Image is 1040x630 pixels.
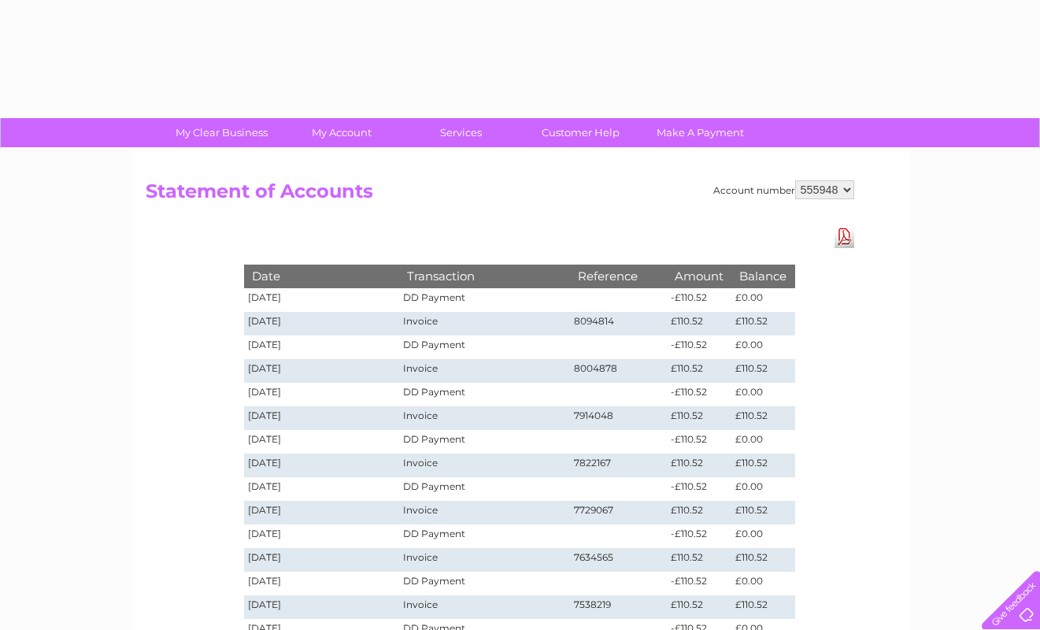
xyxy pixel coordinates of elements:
[399,572,569,595] td: DD Payment
[244,312,400,335] td: [DATE]
[667,430,731,454] td: -£110.52
[731,477,794,501] td: £0.00
[667,406,731,430] td: £110.52
[244,501,400,524] td: [DATE]
[399,335,569,359] td: DD Payment
[667,359,731,383] td: £110.52
[667,335,731,359] td: -£110.52
[667,501,731,524] td: £110.52
[731,383,794,406] td: £0.00
[835,225,854,248] a: Download Pdf
[667,572,731,595] td: -£110.52
[731,548,794,572] td: £110.52
[244,288,400,312] td: [DATE]
[667,477,731,501] td: -£110.52
[516,118,646,147] a: Customer Help
[244,595,400,619] td: [DATE]
[570,265,668,287] th: Reference
[244,572,400,595] td: [DATE]
[399,383,569,406] td: DD Payment
[731,501,794,524] td: £110.52
[731,335,794,359] td: £0.00
[667,548,731,572] td: £110.52
[399,454,569,477] td: Invoice
[731,454,794,477] td: £110.52
[244,359,400,383] td: [DATE]
[399,524,569,548] td: DD Payment
[731,595,794,619] td: £110.52
[635,118,765,147] a: Make A Payment
[731,524,794,548] td: £0.00
[667,288,731,312] td: -£110.52
[399,288,569,312] td: DD Payment
[667,595,731,619] td: £110.52
[399,548,569,572] td: Invoice
[570,595,668,619] td: 7538219
[731,430,794,454] td: £0.00
[244,454,400,477] td: [DATE]
[399,595,569,619] td: Invoice
[244,383,400,406] td: [DATE]
[731,572,794,595] td: £0.00
[244,265,400,287] th: Date
[731,359,794,383] td: £110.52
[667,265,731,287] th: Amount
[399,359,569,383] td: Invoice
[713,180,854,199] div: Account number
[731,265,794,287] th: Balance
[244,524,400,548] td: [DATE]
[396,118,526,147] a: Services
[570,406,668,430] td: 7914048
[399,430,569,454] td: DD Payment
[731,288,794,312] td: £0.00
[146,180,854,210] h2: Statement of Accounts
[570,312,668,335] td: 8094814
[570,501,668,524] td: 7729067
[667,312,731,335] td: £110.52
[570,548,668,572] td: 7634565
[667,383,731,406] td: -£110.52
[157,118,287,147] a: My Clear Business
[244,548,400,572] td: [DATE]
[244,477,400,501] td: [DATE]
[667,454,731,477] td: £110.52
[399,406,569,430] td: Invoice
[399,501,569,524] td: Invoice
[244,430,400,454] td: [DATE]
[276,118,406,147] a: My Account
[244,406,400,430] td: [DATE]
[570,454,668,477] td: 7822167
[244,335,400,359] td: [DATE]
[399,477,569,501] td: DD Payment
[731,406,794,430] td: £110.52
[399,312,569,335] td: Invoice
[667,524,731,548] td: -£110.52
[731,312,794,335] td: £110.52
[399,265,569,287] th: Transaction
[570,359,668,383] td: 8004878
